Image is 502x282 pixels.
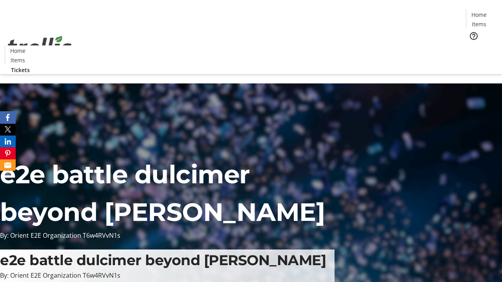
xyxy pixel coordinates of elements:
a: Items [5,56,30,64]
span: Items [472,20,486,28]
img: Orient E2E Organization T6w4RVvN1s's Logo [5,27,75,66]
a: Tickets [5,66,36,74]
a: Home [466,11,491,19]
span: Home [10,47,25,55]
span: Items [11,56,25,64]
span: Tickets [472,45,491,54]
a: Tickets [466,45,497,54]
a: Home [5,47,30,55]
span: Home [471,11,487,19]
a: Items [466,20,491,28]
button: Help [466,28,482,44]
span: Tickets [11,66,30,74]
